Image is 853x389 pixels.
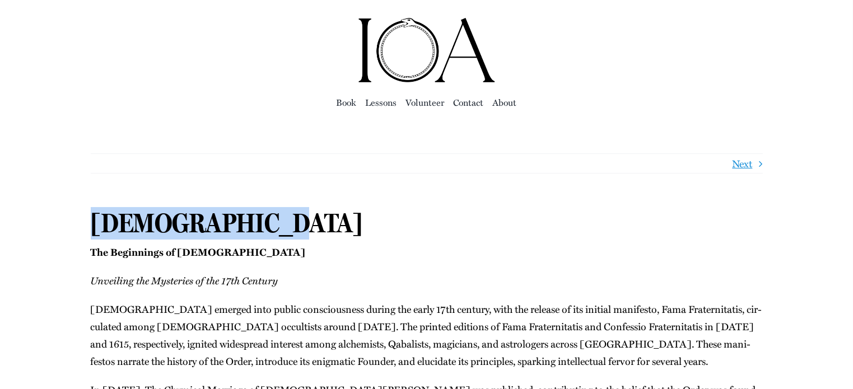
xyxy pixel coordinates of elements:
[357,15,497,29] a: ioa-logo
[733,154,753,173] a: Next
[91,207,763,240] h1: [DEMOGRAPHIC_DATA]
[337,95,357,110] a: Book
[406,95,445,110] a: Vol­un­teer
[357,17,497,84] img: Institute of Awakening
[91,245,306,259] strong: The Begin­nings of [DEMOGRAPHIC_DATA]
[366,95,397,110] a: Lessons
[454,95,484,110] a: Con­tact
[493,95,517,110] a: About
[91,273,278,288] em: Unveil­ing the Mys­ter­ies of the 17th Century
[91,301,763,370] p: [DEMOGRAPHIC_DATA] emerged into pub­lic con­scious­ness dur­ing the ear­ly 17th cen­tu­ry, with t...
[90,84,762,120] nav: Main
